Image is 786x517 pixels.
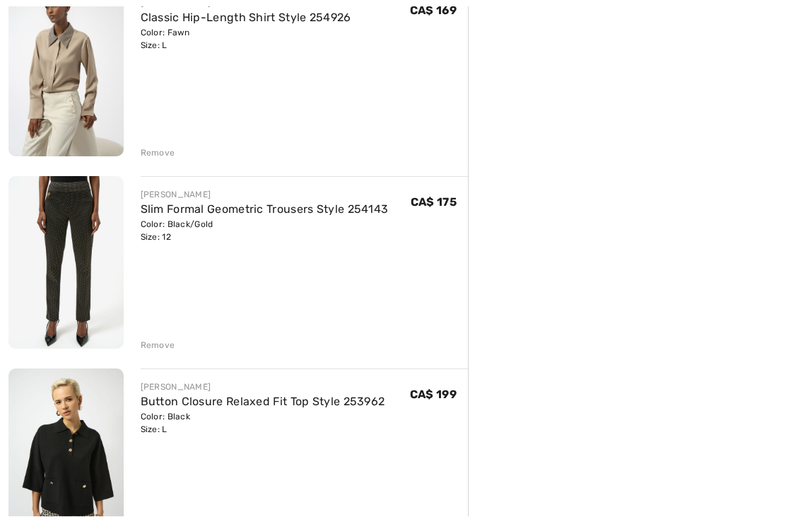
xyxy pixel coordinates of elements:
[141,339,175,352] div: Remove
[141,219,389,244] div: Color: Black/Gold Size: 12
[411,196,457,209] span: CA$ 175
[141,11,351,25] a: Classic Hip-Length Shirt Style 254926
[8,177,124,349] img: Slim Formal Geometric Trousers Style 254143
[141,27,351,52] div: Color: Fawn Size: L
[141,147,175,160] div: Remove
[410,388,457,402] span: CA$ 199
[141,189,389,202] div: [PERSON_NAME]
[141,411,385,436] div: Color: Black Size: L
[410,4,457,18] span: CA$ 169
[141,381,385,394] div: [PERSON_NAME]
[141,395,385,409] a: Button Closure Relaxed Fit Top Style 253962
[141,203,389,216] a: Slim Formal Geometric Trousers Style 254143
